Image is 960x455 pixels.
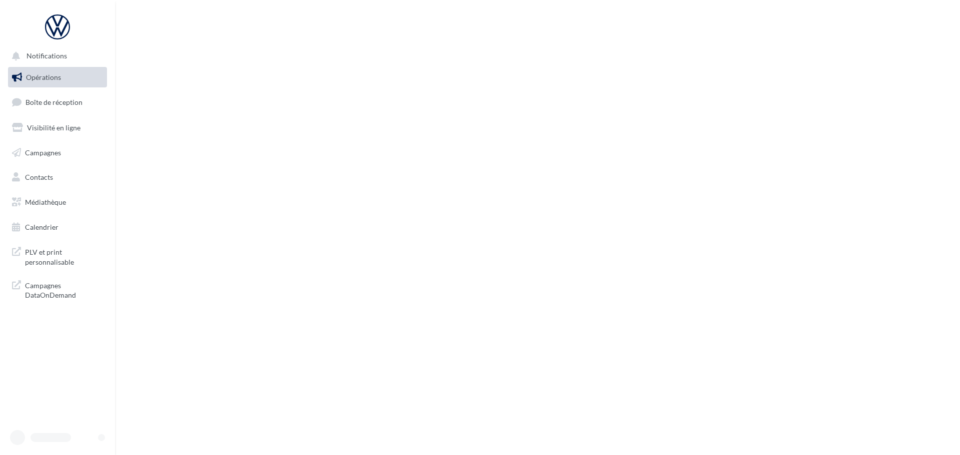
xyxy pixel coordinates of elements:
a: Contacts [6,167,109,188]
a: Campagnes [6,142,109,163]
a: Visibilité en ligne [6,117,109,138]
span: Contacts [25,173,53,181]
a: Campagnes DataOnDemand [6,275,109,304]
span: Opérations [26,73,61,81]
a: Boîte de réception [6,91,109,113]
span: Visibilité en ligne [27,123,80,132]
a: Opérations [6,67,109,88]
span: Boîte de réception [25,98,82,106]
span: Campagnes [25,148,61,156]
span: Médiathèque [25,198,66,206]
span: PLV et print personnalisable [25,245,103,267]
a: PLV et print personnalisable [6,241,109,271]
span: Campagnes DataOnDemand [25,279,103,300]
a: Médiathèque [6,192,109,213]
span: Notifications [26,52,67,60]
a: Calendrier [6,217,109,238]
span: Calendrier [25,223,58,231]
